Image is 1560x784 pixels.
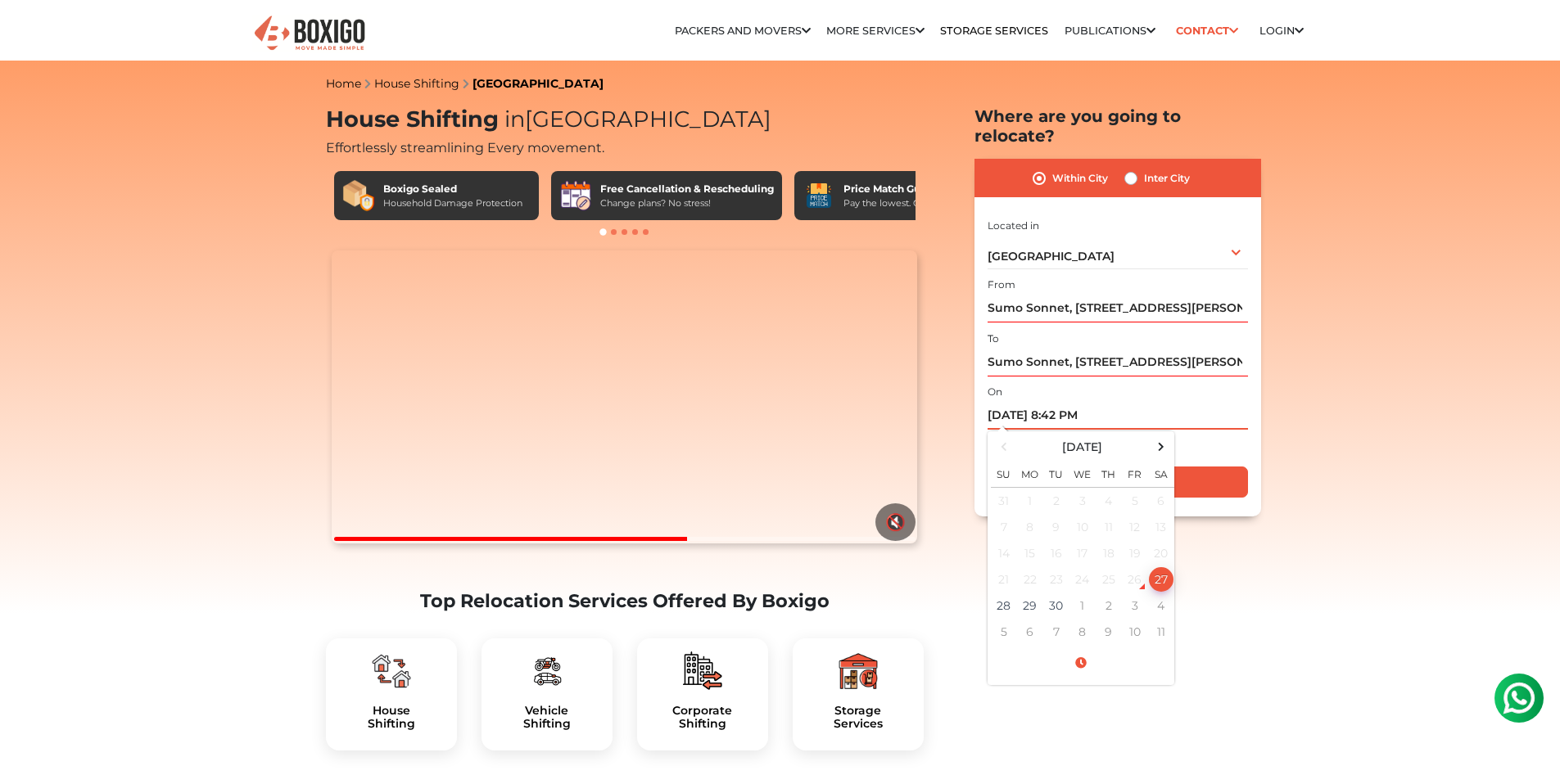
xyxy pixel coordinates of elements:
a: CorporateShifting [650,704,755,732]
img: Boxigo [252,14,367,54]
a: Contact [1171,18,1244,43]
img: boxigo_packers_and_movers_plan [839,651,878,691]
h5: Storage Services [806,704,911,732]
a: Home [326,76,361,91]
a: StorageServices [806,704,911,732]
img: boxigo_packers_and_movers_plan [683,651,722,691]
th: Select Month [1017,435,1148,458]
a: Packers and Movers [675,25,811,37]
th: Sa [1148,458,1174,488]
h2: Where are you going to relocate? [974,106,1261,146]
div: 26 [1123,567,1147,592]
input: Select Building or Nearest Landmark [988,294,1248,322]
div: Free Cancellation & Rescheduling [600,182,774,196]
span: [GEOGRAPHIC_DATA] [988,249,1115,264]
div: Pay the lowest. Guaranteed! [843,196,968,210]
div: Household Damage Protection [383,196,522,210]
th: We [1069,458,1096,488]
label: From [988,277,1015,292]
img: Boxigo Sealed [342,179,375,212]
div: Price Match Guarantee [843,182,968,196]
th: Fr [1122,458,1148,488]
label: Within City [1052,169,1108,188]
a: House Shifting [374,76,459,91]
img: Free Cancellation & Rescheduling [559,179,592,212]
a: [GEOGRAPHIC_DATA] [473,76,604,91]
th: Su [991,458,1017,488]
div: Change plans? No stress! [600,196,774,210]
h5: Corporate Shifting [650,704,755,732]
a: Publications [1065,25,1155,37]
span: Previous Month [993,435,1015,457]
video: Your browser does not support the video tag. [332,250,917,543]
input: Moving date [988,401,1248,430]
th: Th [1096,458,1122,488]
a: Login [1259,25,1304,37]
label: Located in [988,219,1039,233]
th: Mo [1017,458,1043,488]
img: boxigo_packers_and_movers_plan [527,651,567,691]
div: Boxigo Sealed [383,182,522,196]
h5: House Shifting [339,704,444,732]
span: [GEOGRAPHIC_DATA] [499,106,771,133]
h1: House Shifting [326,106,924,133]
img: boxigo_packers_and_movers_plan [372,651,411,691]
label: On [988,385,1002,399]
img: Price Match Guarantee [803,179,835,212]
th: Tu [1043,458,1069,488]
button: 🔇 [875,503,916,541]
a: Select Time [991,656,1171,670]
a: Storage Services [940,25,1048,37]
a: VehicleShifting [495,704,599,732]
img: whatsapp-icon.svg [16,16,49,49]
a: HouseShifting [339,704,444,732]
span: Effortlessly streamlining Every movement. [326,140,604,155]
h2: Top Relocation Services Offered By Boxigo [326,590,924,612]
a: More services [826,25,925,37]
span: Next Month [1150,435,1172,457]
span: in [504,106,525,133]
label: Inter City [1144,169,1190,188]
label: To [988,331,999,346]
input: Select Building or Nearest Landmark [988,348,1248,376]
h5: Vehicle Shifting [495,704,599,732]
